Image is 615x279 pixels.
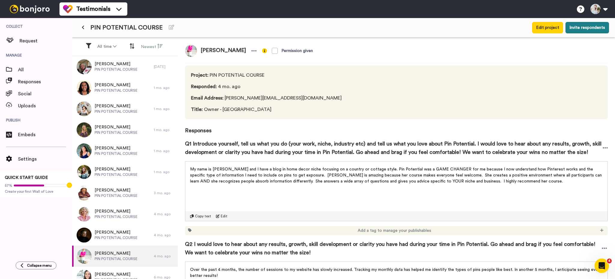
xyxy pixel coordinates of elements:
span: Over the past 4 months, the number of sessions to my website has slowly increased. Tracking my mo... [190,268,601,278]
a: [PERSON_NAME]PIN POTENTIAL COURSE1 mo. ago [72,140,178,161]
span: [PERSON_NAME] [95,145,138,151]
img: da0da98c-5699-48d6-8b49-69972a259902.jpeg [77,249,92,264]
span: Q1 Introduce yourself, tell us what you do (your work, niche, industry etc) and tell us what you ... [185,139,603,156]
span: PIN POTENTIAL COURSE [95,88,138,93]
span: Settings [18,155,72,163]
span: [PERSON_NAME] [95,250,138,256]
span: Edit [221,214,227,219]
span: Uploads [18,102,72,109]
div: Permission given [281,48,313,54]
span: 4 mo. ago [191,83,342,90]
div: 1 mo. ago [154,149,175,153]
span: Q2 I would love to hear about any results, growth, skill development or clarity you have had duri... [185,240,601,257]
span: 4 [607,259,612,263]
a: [PERSON_NAME]PIN POTENTIAL COURSE1 mo. ago [72,98,178,119]
div: 1 mo. ago [154,106,175,111]
span: [PERSON_NAME] [95,187,138,193]
div: 1 mo. ago [154,85,175,90]
span: PIN POTENTIAL COURSE [95,130,138,135]
div: 3 mo. ago [154,191,175,195]
span: Embeds [18,131,72,138]
img: ca4a4349-63ac-4795-af8f-fd1b93b4589d.jpeg [77,80,92,95]
span: Project : [191,73,208,78]
div: 1 mo. ago [154,127,175,132]
a: [PERSON_NAME]PIN POTENTIAL COURSE1 mo. ago [72,161,178,182]
img: 261d3ba1-66a3-44e3-8226-9929a4e4e69e.jpeg [77,143,92,158]
img: 52daa714-f8a1-4e3f-afdd-d1219d9ddeab.png [77,207,92,222]
span: PIN POTENTIAL COURSE [95,151,138,156]
button: All time [94,41,120,52]
span: Testimonials [76,5,111,13]
div: [DATE] [154,64,175,69]
span: All [18,66,72,73]
button: Edit project [532,22,563,33]
img: f11fcd46-4b71-4311-8511-1e4040adf36f.jpeg [77,164,92,179]
img: da0da98c-5699-48d6-8b49-69972a259902.jpeg [185,45,197,57]
img: f3770117-e843-47c8-84ec-d4e991ec5c18.png [77,122,92,137]
span: PIN POTENTIAL COURSE [90,23,163,32]
a: [PERSON_NAME]PIN POTENTIAL COURSE1 mo. ago [72,77,178,98]
span: Responses [18,78,72,85]
span: Collapse menu [27,263,52,268]
span: Title : [191,107,203,112]
span: PIN POTENTIAL COURSE [95,67,138,72]
div: Tooltip anchor [67,182,72,188]
div: 4 mo. ago [154,233,175,238]
span: PIN POTENTIAL COURSE [95,193,138,198]
button: Collapse menu [16,262,56,269]
a: [PERSON_NAME]PIN POTENTIAL COURSE4 mo. ago [72,225,178,246]
span: Request [20,37,72,44]
span: Add a tag to manage your publishables [358,228,431,234]
img: info-yellow.svg [262,48,267,53]
a: [PERSON_NAME]PIN POTENTIAL COURSE4 mo. ago [72,204,178,225]
img: 3832ab74-9b63-4bf7-a4db-44e33e741550.jpeg [77,228,92,243]
span: Create your first Wall of Love [5,189,67,194]
button: Invite respondents [565,22,609,33]
span: [PERSON_NAME] [197,45,250,57]
span: PIN POTENTIAL COURSE [95,214,138,219]
span: Owner - [GEOGRAPHIC_DATA] [191,106,342,113]
img: bj-logo-header-white.svg [7,5,52,13]
img: 7148a9af-eaa4-46f0-8175-82ec91f49576.png [77,185,92,201]
a: [PERSON_NAME]PIN POTENTIAL COURSE1 mo. ago [72,119,178,140]
a: [PERSON_NAME]PIN POTENTIAL COURSE4 mo. ago [72,246,178,267]
img: af6fb907-4e4d-430c-95e1-b0fb1b6761c5.jpeg [77,59,92,74]
span: PIN POTENTIAL COURSE [95,235,138,240]
span: [PERSON_NAME] [95,103,138,109]
span: PIN POTENTIAL COURSE [95,109,138,114]
iframe: Intercom live chat [595,259,609,273]
span: 57% [5,183,12,188]
span: [PERSON_NAME] [95,271,138,277]
img: 1dbd9cde-0e11-4fb5-9b96-fc7d96deb925.jpeg [77,101,92,116]
span: [PERSON_NAME] [95,229,138,235]
span: Copy text [195,214,211,219]
span: QUICK START GUIDE [5,176,48,180]
a: [PERSON_NAME]PIN POTENTIAL COURSE3 mo. ago [72,182,178,204]
span: My name is [PERSON_NAME] and I have a blog in home decor niche focusing on a country or cottage s... [190,167,603,183]
span: Email Address : [191,96,223,100]
img: tm-color.svg [63,4,73,14]
span: [PERSON_NAME][EMAIL_ADDRESS][DOMAIN_NAME] [191,94,342,102]
span: PIN POTENTIAL COURSE [191,72,342,79]
span: [PERSON_NAME] [95,82,138,88]
span: [PERSON_NAME] [95,166,138,172]
div: 4 mo. ago [154,254,175,259]
div: 1 mo. ago [154,170,175,174]
button: Newest [137,41,166,52]
span: [PERSON_NAME] [95,124,138,130]
span: Responses [185,119,608,135]
span: Social [18,90,72,97]
a: [PERSON_NAME]PIN POTENTIAL COURSE[DATE] [72,56,178,77]
span: PIN POTENTIAL COURSE [95,172,138,177]
div: 4 mo. ago [154,212,175,216]
span: Responded : [191,84,217,89]
span: [PERSON_NAME] [95,208,138,214]
span: [PERSON_NAME] [95,61,138,67]
span: PIN POTENTIAL COURSE [95,256,138,261]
